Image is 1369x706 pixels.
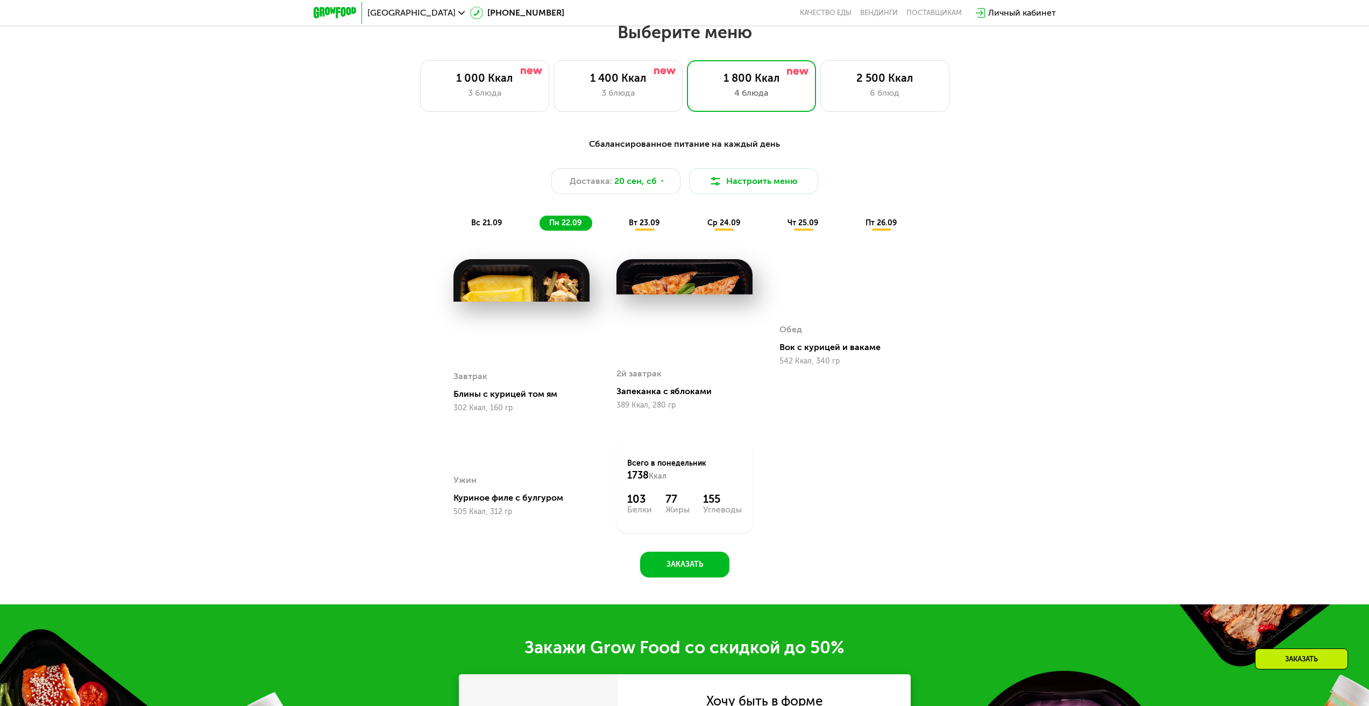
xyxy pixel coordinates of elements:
div: 103 [627,493,652,505]
div: 1 400 Ккал [565,72,671,84]
a: [PHONE_NUMBER] [470,6,564,19]
div: 2й завтрак [616,366,662,382]
div: Запеканка с яблоками [616,386,761,397]
span: 1738 [627,469,649,481]
div: 3 блюда [565,87,671,99]
span: чт 25.09 [788,218,818,227]
div: Блины с курицей том ям [453,389,598,400]
span: Ккал [649,472,666,481]
a: Вендинги [860,9,898,17]
div: 77 [665,493,690,505]
div: поставщикам [906,9,962,17]
div: 1 800 Ккал [698,72,805,84]
a: Качество еды [800,9,852,17]
div: Куриное филе с булгуром [453,569,598,580]
div: 1 000 Ккал [431,72,538,84]
span: ср 24.09 [707,218,740,227]
div: 2 500 Ккал [832,72,938,84]
div: Жиры [665,505,690,514]
div: Углеводы [703,505,742,514]
div: 302 Ккал, 160 гр [453,404,590,412]
span: [GEOGRAPHIC_DATA] [367,9,456,17]
div: Вок с курицей и вакаме [779,389,924,400]
div: Личный кабинет [988,6,1056,19]
button: Заказать [640,611,729,637]
span: пт 26.09 [866,218,897,227]
div: Всего в понедельник [627,458,742,482]
div: 542 Ккал, 340 гр [779,404,916,412]
div: 505 Ккал, 312 гр [453,584,590,593]
span: вт 23.09 [629,218,659,227]
div: Сбалансированное питание на каждый день [366,138,1003,151]
button: Настроить меню [689,168,818,194]
div: 3 блюда [431,87,538,99]
div: 6 блюд [832,87,938,99]
div: 389 Ккал, 280 гр [616,401,753,410]
span: Доставка: [570,175,612,188]
div: 4 блюда [698,87,805,99]
div: Заказать [1255,648,1348,669]
span: пн 22.09 [549,218,581,227]
div: 155 [703,493,742,505]
div: Обед [779,368,802,384]
div: Завтрак [453,368,487,384]
div: Белки [627,505,652,514]
div: Ужин [453,548,477,565]
h2: Выберите меню [34,22,1335,43]
span: 20 сен, сб [614,175,657,188]
span: вс 21.09 [471,218,502,227]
